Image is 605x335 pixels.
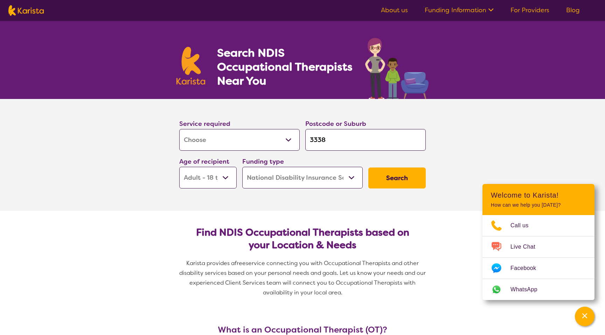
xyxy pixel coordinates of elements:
h2: Find NDIS Occupational Therapists based on your Location & Needs [185,226,420,251]
span: free [235,259,246,267]
input: Type [305,129,426,151]
a: Funding Information [425,6,494,14]
a: Blog [566,6,580,14]
label: Age of recipient [179,157,229,166]
a: About us [381,6,408,14]
span: Call us [510,220,537,231]
h3: What is an Occupational Therapist (OT)? [176,325,429,335]
a: Web link opens in a new tab. [482,279,594,300]
button: Channel Menu [575,307,594,326]
span: WhatsApp [510,284,546,295]
span: Karista provides a [186,259,235,267]
img: Karista logo [176,47,205,85]
img: occupational-therapy [365,38,429,99]
label: Postcode or Suburb [305,120,366,128]
button: Search [368,167,426,188]
label: Funding type [242,157,284,166]
p: How can we help you [DATE]? [491,202,586,208]
h2: Welcome to Karista! [491,191,586,199]
div: Channel Menu [482,184,594,300]
ul: Choose channel [482,215,594,300]
img: Karista logo [8,5,44,16]
span: Live Chat [510,242,544,252]
span: service connecting you with Occupational Therapists and other disability services based on your p... [179,259,427,296]
label: Service required [179,120,230,128]
h1: Search NDIS Occupational Therapists Near You [217,46,353,88]
span: Facebook [510,263,544,273]
a: For Providers [510,6,549,14]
